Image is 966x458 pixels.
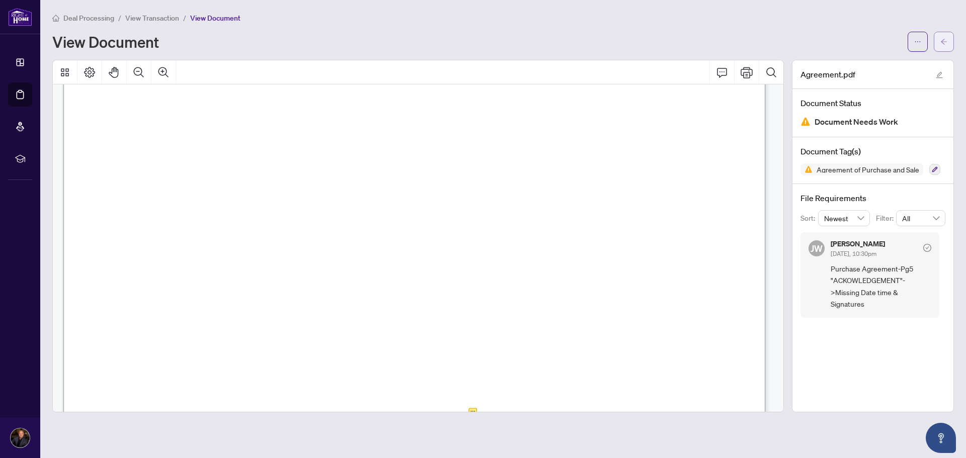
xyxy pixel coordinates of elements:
h4: Document Tag(s) [800,145,945,157]
span: check-circle [923,244,931,252]
span: View Document [190,14,240,23]
li: / [183,12,186,24]
p: Filter: [876,213,896,224]
span: Purchase Agreement-Pg5 "ACKOWLEDGEMENT"->Missing Date time & Signatures [831,263,931,310]
span: arrow-left [940,38,947,45]
span: JW [811,241,823,255]
span: Newest [824,211,864,226]
h5: [PERSON_NAME] [831,240,885,247]
h4: Document Status [800,97,945,109]
span: View Transaction [125,14,179,23]
img: logo [8,8,32,26]
span: All [902,211,939,226]
span: Document Needs Work [815,115,898,129]
span: Deal Processing [63,14,114,23]
li: / [118,12,121,24]
span: Agreement.pdf [800,68,855,80]
img: Document Status [800,117,811,127]
p: Sort: [800,213,818,224]
span: Agreement of Purchase and Sale [813,166,923,173]
span: edit [936,71,943,78]
span: [DATE], 10:30pm [831,250,876,257]
button: Open asap [926,423,956,453]
img: Status Icon [800,163,813,175]
span: home [52,15,59,22]
span: ellipsis [914,38,921,45]
h4: File Requirements [800,192,945,204]
h1: View Document [52,34,159,50]
img: Profile Icon [11,428,30,447]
